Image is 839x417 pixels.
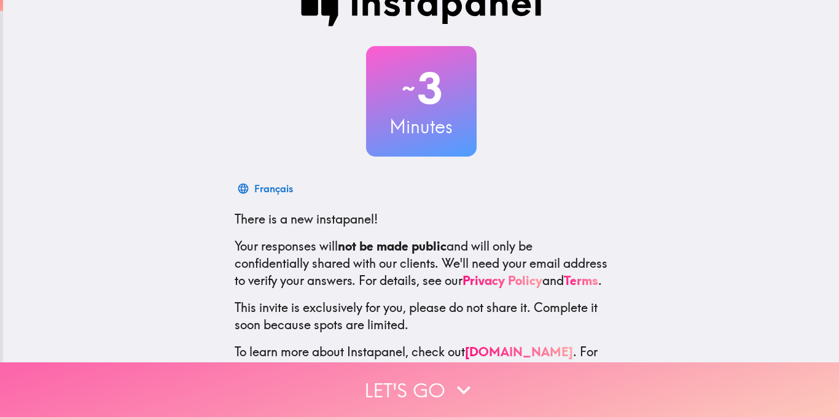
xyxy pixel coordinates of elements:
[338,238,447,254] b: not be made public
[235,343,608,395] p: To learn more about Instapanel, check out . For questions or help, email us at .
[400,70,417,107] span: ~
[366,63,477,114] h2: 3
[564,273,598,288] a: Terms
[235,176,298,201] button: Français
[366,114,477,139] h3: Minutes
[235,238,608,289] p: Your responses will and will only be confidentially shared with our clients. We'll need your emai...
[465,344,573,359] a: [DOMAIN_NAME]
[254,180,293,197] div: Français
[462,273,542,288] a: Privacy Policy
[235,211,378,227] span: There is a new instapanel!
[235,299,608,333] p: This invite is exclusively for you, please do not share it. Complete it soon because spots are li...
